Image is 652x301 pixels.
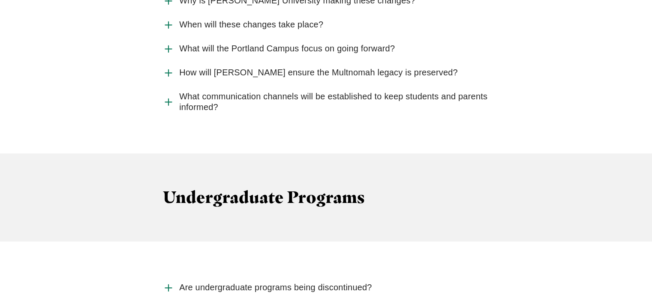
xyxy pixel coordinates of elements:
[179,91,489,113] span: What communication channels will be established to keep students and parents informed?
[179,43,395,54] span: What will the Portland Campus focus on going forward?
[179,19,323,30] span: When will these changes take place?
[163,188,489,207] h3: Undergraduate Programs
[179,67,458,78] span: How will [PERSON_NAME] ensure the Multnomah legacy is preserved?
[179,282,372,293] span: Are undergraduate programs being discontinued?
